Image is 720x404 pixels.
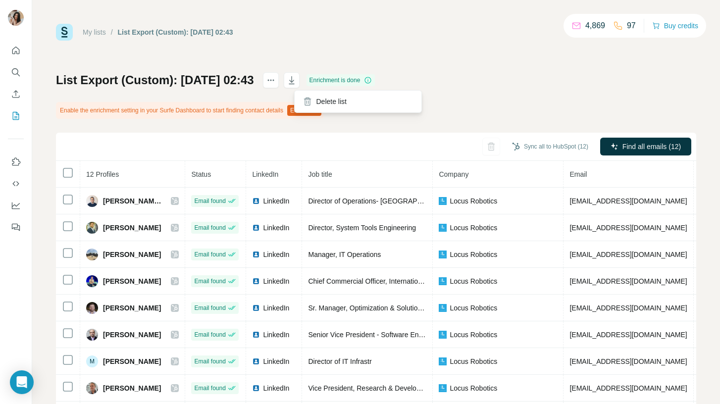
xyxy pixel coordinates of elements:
[252,331,260,339] img: LinkedIn logo
[263,303,289,313] span: LinkedIn
[439,331,447,339] img: company-logo
[569,251,687,258] span: [EMAIL_ADDRESS][DOMAIN_NAME]
[569,357,687,365] span: [EMAIL_ADDRESS][DOMAIN_NAME]
[297,93,419,110] div: Delete list
[103,276,161,286] span: [PERSON_NAME]
[8,197,24,214] button: Dashboard
[194,277,225,286] span: Email found
[86,355,98,367] div: M
[103,356,161,366] span: [PERSON_NAME]
[8,85,24,103] button: Enrich CSV
[252,197,260,205] img: LinkedIn logo
[569,277,687,285] span: [EMAIL_ADDRESS][DOMAIN_NAME]
[263,276,289,286] span: LinkedIn
[263,250,289,259] span: LinkedIn
[252,304,260,312] img: LinkedIn logo
[103,383,161,393] span: [PERSON_NAME]
[252,357,260,365] img: LinkedIn logo
[83,28,106,36] a: My lists
[439,304,447,312] img: company-logo
[8,107,24,125] button: My lists
[439,357,447,365] img: company-logo
[450,330,497,340] span: Locus Robotics
[307,74,375,86] div: Enrichment is done
[308,304,445,312] span: Sr. Manager, Optimization & Solution Design
[86,170,119,178] span: 12 Profiles
[8,153,24,171] button: Use Surfe on LinkedIn
[194,223,225,232] span: Email found
[56,24,73,41] img: Surfe Logo
[111,27,113,37] li: /
[252,384,260,392] img: LinkedIn logo
[308,357,371,365] span: Director of IT Infrastr
[252,170,278,178] span: LinkedIn
[652,19,698,33] button: Buy credits
[450,356,497,366] span: Locus Robotics
[439,277,447,285] img: company-logo
[439,170,468,178] span: Company
[450,250,497,259] span: Locus Robotics
[194,303,225,312] span: Email found
[191,170,211,178] span: Status
[569,384,687,392] span: [EMAIL_ADDRESS][DOMAIN_NAME]
[252,277,260,285] img: LinkedIn logo
[308,331,553,339] span: Senior Vice President - Software Engineering, Robotics, Data Sciences & AI/ML
[103,196,161,206] span: [PERSON_NAME].
[450,276,497,286] span: Locus Robotics
[56,72,254,88] h1: List Export (Custom): [DATE] 02:43
[569,170,587,178] span: Email
[308,277,427,285] span: Chief Commercial Officer, International
[308,251,381,258] span: Manager, IT Operations
[308,197,452,205] span: Director of Operations- [GEOGRAPHIC_DATA]
[8,10,24,26] img: Avatar
[569,197,687,205] span: [EMAIL_ADDRESS][DOMAIN_NAME]
[439,384,447,392] img: company-logo
[439,197,447,205] img: company-logo
[439,251,447,258] img: company-logo
[86,195,98,207] img: Avatar
[103,223,161,233] span: [PERSON_NAME]
[450,196,497,206] span: Locus Robotics
[308,384,435,392] span: Vice President, Research & Development
[8,218,24,236] button: Feedback
[450,383,497,393] span: Locus Robotics
[263,330,289,340] span: LinkedIn
[439,224,447,232] img: company-logo
[569,224,687,232] span: [EMAIL_ADDRESS][DOMAIN_NAME]
[86,329,98,341] img: Avatar
[450,303,497,313] span: Locus Robotics
[263,72,279,88] button: actions
[263,383,289,393] span: LinkedIn
[585,20,605,32] p: 4,869
[8,63,24,81] button: Search
[194,357,225,366] span: Email found
[252,251,260,258] img: LinkedIn logo
[308,224,416,232] span: Director, System Tools Engineering
[103,303,161,313] span: [PERSON_NAME]
[103,330,161,340] span: [PERSON_NAME]
[10,370,34,394] div: Open Intercom Messenger
[194,197,225,205] span: Email found
[569,331,687,339] span: [EMAIL_ADDRESS][DOMAIN_NAME]
[263,356,289,366] span: LinkedIn
[287,105,321,116] button: Enable
[194,250,225,259] span: Email found
[622,142,681,151] span: Find all emails (12)
[263,223,289,233] span: LinkedIn
[505,139,595,154] button: Sync all to HubSpot (12)
[56,102,323,119] div: Enable the enrichment setting in your Surfe Dashboard to start finding contact details
[450,223,497,233] span: Locus Robotics
[86,249,98,260] img: Avatar
[569,304,687,312] span: [EMAIL_ADDRESS][DOMAIN_NAME]
[8,42,24,59] button: Quick start
[86,302,98,314] img: Avatar
[600,138,691,155] button: Find all emails (12)
[8,175,24,193] button: Use Surfe API
[86,222,98,234] img: Avatar
[194,384,225,393] span: Email found
[627,20,636,32] p: 97
[194,330,225,339] span: Email found
[263,196,289,206] span: LinkedIn
[86,275,98,287] img: Avatar
[308,170,332,178] span: Job title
